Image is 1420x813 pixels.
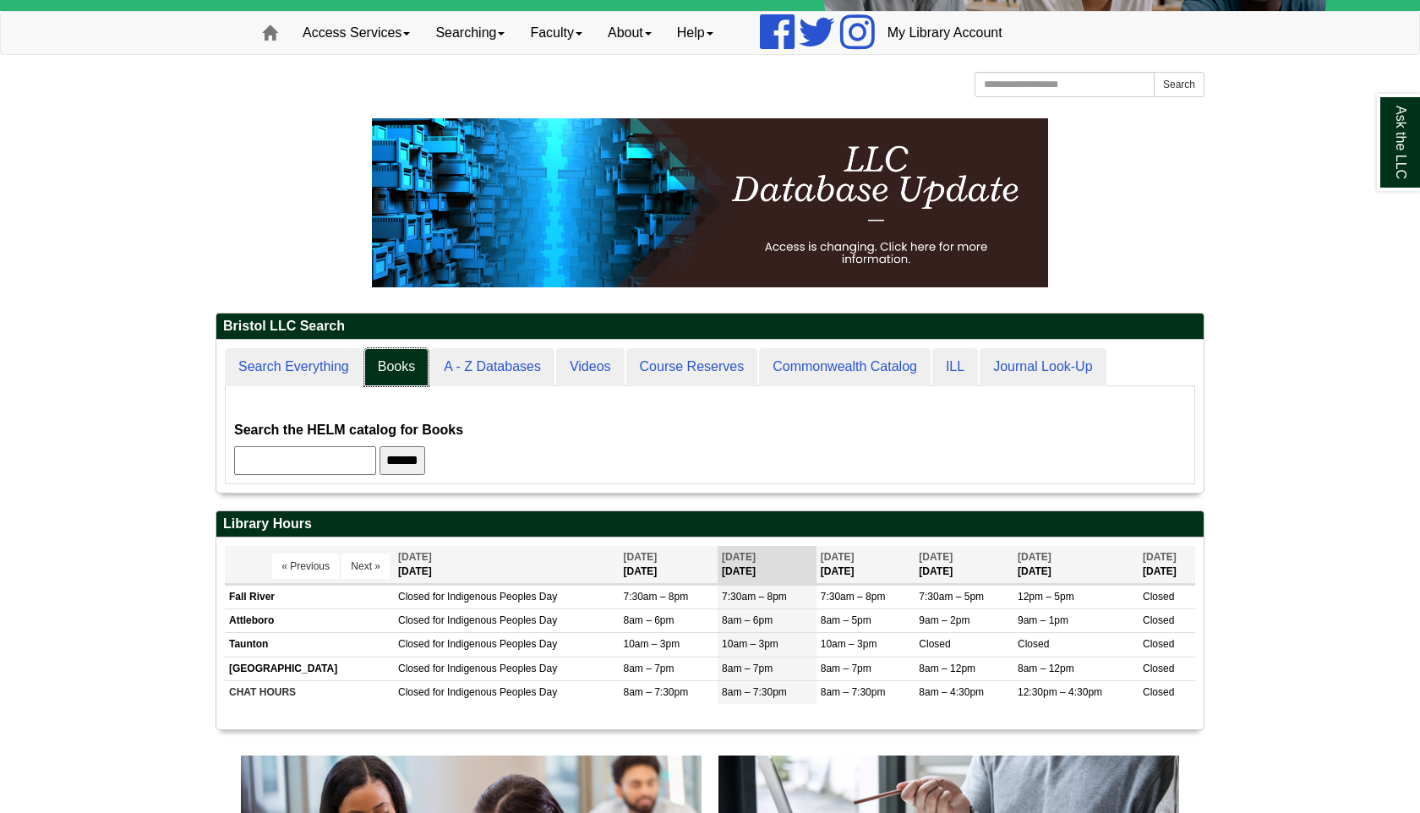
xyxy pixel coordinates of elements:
[225,586,394,609] td: Fall River
[759,348,931,386] a: Commonwealth Catalog
[1143,663,1174,674] span: Closed
[623,638,680,650] span: 10am – 3pm
[225,609,394,633] td: Attleboro
[919,686,984,698] span: 8am – 4:30pm
[234,418,463,442] label: Search the HELM catalog for Books
[718,546,816,584] th: [DATE]
[722,638,778,650] span: 10am – 3pm
[216,314,1204,340] h2: Bristol LLC Search
[398,638,429,650] span: Closed
[430,348,554,386] a: A - Z Databases
[433,614,557,626] span: for Indigenous Peoples Day
[623,614,674,626] span: 8am – 6pm
[919,591,984,603] span: 7:30am – 5pm
[919,638,950,650] span: Closed
[364,348,429,386] a: Books
[932,348,978,386] a: ILL
[290,12,423,54] a: Access Services
[398,614,429,626] span: Closed
[623,663,674,674] span: 8am – 7pm
[1018,686,1102,698] span: 12:30pm – 4:30pm
[394,546,619,584] th: [DATE]
[1018,638,1049,650] span: Closed
[919,663,975,674] span: 8am – 12pm
[398,591,429,603] span: Closed
[1143,551,1177,563] span: [DATE]
[1013,546,1139,584] th: [DATE]
[623,591,688,603] span: 7:30am – 8pm
[433,663,557,674] span: for Indigenous Peoples Day
[272,554,339,579] button: « Previous
[722,614,773,626] span: 8am – 6pm
[225,348,363,386] a: Search Everything
[1154,72,1204,97] button: Search
[398,551,432,563] span: [DATE]
[722,663,773,674] span: 8am – 7pm
[1143,686,1174,698] span: Closed
[875,12,1015,54] a: My Library Account
[821,663,871,674] span: 8am – 7pm
[398,663,429,674] span: Closed
[433,686,557,698] span: for Indigenous Peoples Day
[623,551,657,563] span: [DATE]
[664,12,726,54] a: Help
[980,348,1106,386] a: Journal Look-Up
[821,686,886,698] span: 8am – 7:30pm
[225,680,394,704] td: CHAT HOURS
[372,118,1048,287] img: HTML tutorial
[423,12,517,54] a: Searching
[1143,614,1174,626] span: Closed
[722,551,756,563] span: [DATE]
[1018,614,1068,626] span: 9am – 1pm
[1018,663,1074,674] span: 8am – 12pm
[234,395,1186,475] div: Books
[821,551,855,563] span: [DATE]
[1018,551,1051,563] span: [DATE]
[626,348,758,386] a: Course Reserves
[341,554,390,579] button: Next »
[225,633,394,657] td: Taunton
[595,12,664,54] a: About
[821,591,886,603] span: 7:30am – 8pm
[821,614,871,626] span: 8am – 5pm
[216,511,1204,537] h2: Library Hours
[433,591,557,603] span: for Indigenous Peoples Day
[919,551,953,563] span: [DATE]
[821,638,877,650] span: 10am – 3pm
[1018,591,1074,603] span: 12pm – 5pm
[816,546,915,584] th: [DATE]
[1139,546,1195,584] th: [DATE]
[556,348,625,386] a: Videos
[722,686,787,698] span: 8am – 7:30pm
[623,686,688,698] span: 8am – 7:30pm
[1143,638,1174,650] span: Closed
[225,657,394,680] td: [GEOGRAPHIC_DATA]
[722,591,787,603] span: 7:30am – 8pm
[433,638,557,650] span: for Indigenous Peoples Day
[619,546,718,584] th: [DATE]
[1143,591,1174,603] span: Closed
[517,12,595,54] a: Faculty
[919,614,969,626] span: 9am – 2pm
[398,686,429,698] span: Closed
[915,546,1013,584] th: [DATE]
